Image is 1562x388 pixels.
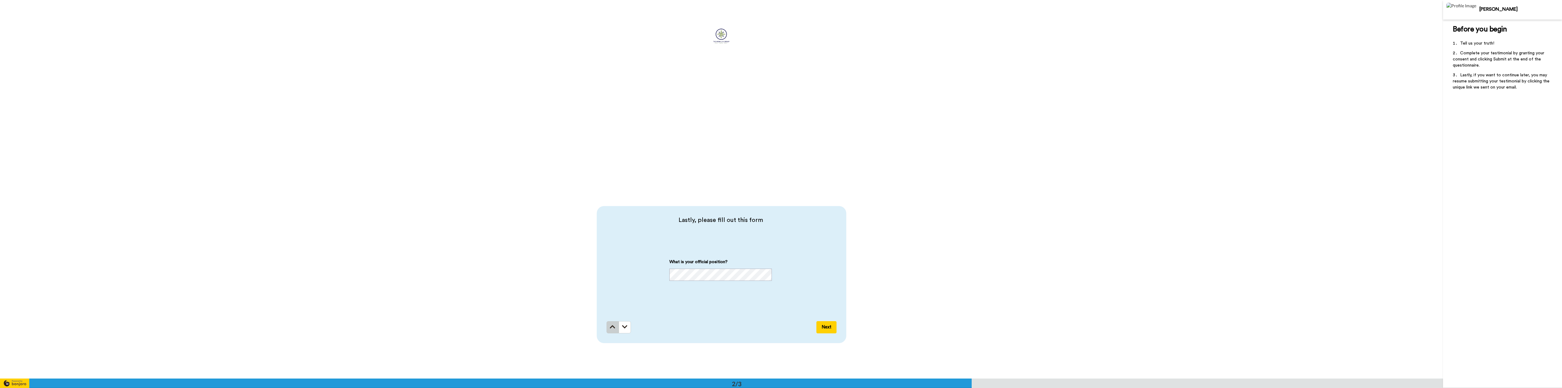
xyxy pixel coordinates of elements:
div: 2/3 [722,379,751,388]
button: Next [816,321,837,333]
span: What is your official position? [669,259,728,269]
div: [PERSON_NAME] [1479,6,1562,12]
span: Lastly, please fill out this form [606,216,835,224]
span: Complete your testimonial by granting your consent and clicking Submit at the end of the question... [1453,51,1546,67]
span: Tell us your truth! [1460,41,1494,45]
img: Profile Image [1446,3,1476,9]
span: Lastly, if you want to continue later, you may resume submitting your testimonial by clicking the... [1453,73,1551,89]
span: Before you begin [1453,26,1507,33]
